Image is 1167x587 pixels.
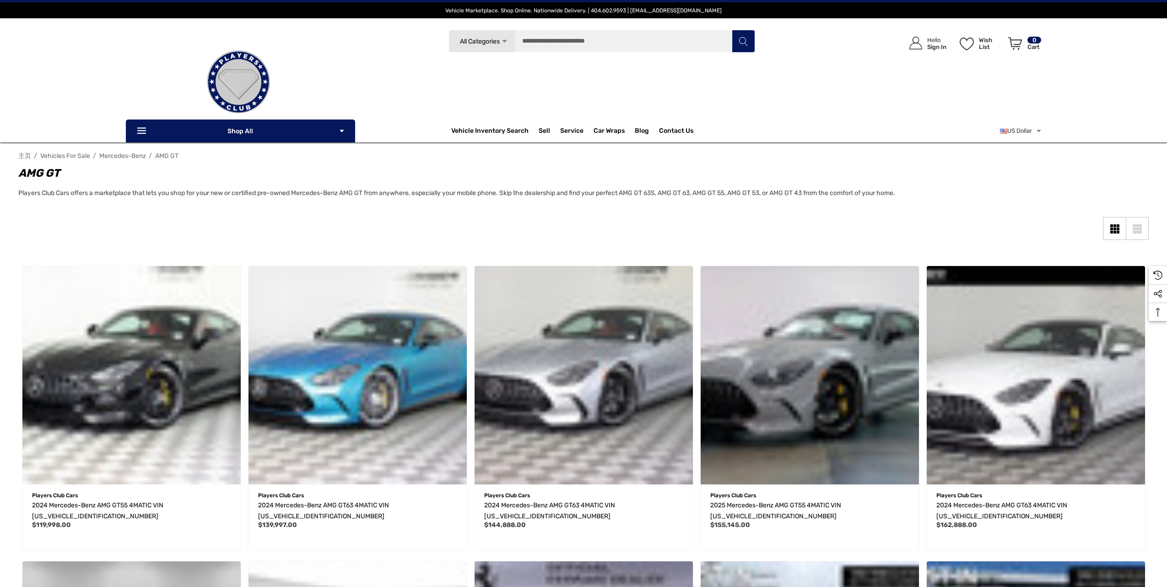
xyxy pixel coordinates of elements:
[484,521,526,529] span: $144,888.00
[258,501,389,520] span: 2024 Mercedes-Benz AMG GT63 4MATIC VIN [US_VEHICLE_IDENTIFICATION_NUMBER]
[979,37,1003,50] p: Wish List
[339,128,345,134] svg: Icon Arrow Down
[249,266,467,484] img: For Sale: 2024 Mercedes-Benz AMG GT63 4MATIC VIN W1KRJ7JB0RF001906
[258,500,457,522] a: 2024 Mercedes-Benz AMG GT63 4MATIC VIN W1KRJ7JB0RF001906,$139,997.00
[155,152,178,160] a: AMG GT
[927,266,1145,484] img: For Sale: 2024 Mercedes-Benz AMG GT63 4MATIC VIN W1KRJ7JB5RF001108
[18,165,998,181] h1: AMG GT
[475,266,693,484] img: For Sale: 2024 Mercedes-Benz AMG GT63 4MATIC VIN W1KRJ7JB0RF000528
[1008,37,1022,50] svg: Review Your Cart
[18,187,998,200] p: Players Club Cars offers a marketplace that lets you shop for your new or certified pre-owned Mer...
[594,127,625,137] span: Car Wraps
[936,521,977,529] span: $162,888.00
[1103,217,1126,240] a: Grid View
[594,122,635,140] a: Car Wraps
[635,127,649,137] a: Blog
[927,37,946,43] p: Hello
[32,489,231,501] p: Players Club Cars
[732,30,755,53] button: Search
[22,266,241,484] a: 2024 Mercedes-Benz AMG GT55 4MATIC VIN W1KRJ8AB8RF000444,$119,998.00
[1027,43,1041,50] p: Cart
[710,501,841,520] span: 2025 Mercedes-Benz AMG GT55 4MATIC VIN [US_VEHICLE_IDENTIFICATION_NUMBER]
[1027,37,1041,43] p: 0
[936,500,1135,522] a: 2024 Mercedes-Benz AMG GT63 4MATIC VIN W1KRJ7JB5RF001108,$162,888.00
[32,521,71,529] span: $119,998.00
[258,521,297,529] span: $139,997.00
[484,489,683,501] p: Players Club Cars
[40,152,90,160] a: Vehicles For Sale
[560,127,583,137] a: Service
[501,38,508,45] svg: Icon Arrow Down
[193,36,284,128] img: Players Club | Cars For Sale
[126,120,355,142] p: Shop All
[484,500,683,522] a: 2024 Mercedes-Benz AMG GT63 4MATIC VIN W1KRJ7JB0RF000528,$144,888.00
[451,127,529,137] a: Vehicle Inventory Search
[956,27,1004,59] a: Wish List Wish List
[701,266,919,484] a: 2025 Mercedes-Benz AMG GT55 4MATIC VIN W1KRJ8AB2SF004141,$155,145.00
[445,7,722,14] span: Vehicle Marketplace. Shop Online. Nationwide Delivery. | 404.602.9593 | [EMAIL_ADDRESS][DOMAIN_NAME]
[927,43,946,50] p: Sign In
[539,127,550,137] span: Sell
[899,27,951,59] a: Sign in
[249,266,467,484] a: 2024 Mercedes-Benz AMG GT63 4MATIC VIN W1KRJ7JB0RF001906,$139,997.00
[99,152,146,160] a: Mercedes-Benz
[1004,27,1042,63] a: Cart with 0 items
[18,148,1149,164] nav: Breadcrumb
[1153,271,1162,280] svg: Recently Viewed
[448,30,515,53] a: All Categories Icon Arrow Down Icon Arrow Up
[710,521,750,529] span: $155,145.00
[1000,122,1042,140] a: USD
[701,266,919,484] img: For Sale: 2025 Mercedes-Benz AMG GT55 4MATIC VIN W1KRJ8AB2SF004141
[258,489,457,501] p: Players Club Cars
[459,38,499,45] span: All Categories
[539,122,560,140] a: Sell
[1149,308,1167,317] svg: Top
[32,500,231,522] a: 2024 Mercedes-Benz AMG GT55 4MATIC VIN W1KRJ8AB8RF000444,$119,998.00
[927,266,1145,484] a: 2024 Mercedes-Benz AMG GT63 4MATIC VIN W1KRJ7JB5RF001108,$162,888.00
[1126,217,1149,240] a: List View
[659,127,693,137] a: Contact Us
[484,501,615,520] span: 2024 Mercedes-Benz AMG GT63 4MATIC VIN [US_VEHICLE_IDENTIFICATION_NUMBER]
[710,500,909,522] a: 2025 Mercedes-Benz AMG GT55 4MATIC VIN W1KRJ8AB2SF004141,$155,145.00
[475,266,693,484] a: 2024 Mercedes-Benz AMG GT63 4MATIC VIN W1KRJ7JB0RF000528,$144,888.00
[960,38,974,50] svg: Wish List
[710,489,909,501] p: Players Club Cars
[136,126,150,136] svg: Icon Line
[909,37,922,49] svg: Icon User Account
[1153,289,1162,299] svg: Social Media
[18,152,31,160] a: 主页
[22,266,241,484] img: For Sale: 2024 Mercedes-Benz AMG GT55 4MATIC VIN W1KRJ8AB8RF000444
[32,501,163,520] span: 2024 Mercedes-Benz AMG GT55 4MATIC VIN [US_VEHICLE_IDENTIFICATION_NUMBER]
[936,489,1135,501] p: Players Club Cars
[936,501,1067,520] span: 2024 Mercedes-Benz AMG GT63 4MATIC VIN [US_VEHICLE_IDENTIFICATION_NUMBER]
